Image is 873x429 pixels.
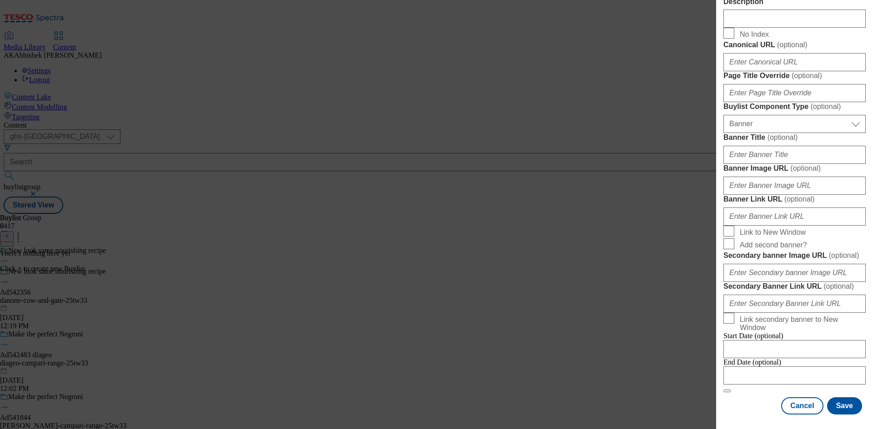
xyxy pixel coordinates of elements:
input: Enter Description [723,10,866,28]
span: ( optional ) [790,164,821,172]
button: Cancel [781,397,823,414]
span: No Index [740,30,769,39]
input: Enter Date [723,366,866,385]
span: ( optional ) [777,41,808,49]
label: Banner Image URL [723,164,866,173]
span: Link secondary banner to New Window [740,316,862,332]
label: Buylist Component Type [723,102,866,111]
label: Canonical URL [723,40,866,49]
input: Enter Secondary banner Image URL [723,264,866,282]
label: Secondary banner Image URL [723,251,866,260]
input: Enter Page Title Override [723,84,866,102]
span: Link to New Window [740,228,806,237]
label: Page Title Override [723,71,866,80]
span: ( optional ) [823,282,854,290]
span: ( optional ) [784,195,815,203]
span: Start Date (optional) [723,332,783,340]
label: Banner Title [723,133,866,142]
span: Add second banner? [740,241,807,249]
span: End Date (optional) [723,358,781,366]
label: Banner Link URL [723,195,866,204]
button: Save [827,397,862,414]
label: Secondary Banner Link URL [723,282,866,291]
span: ( optional ) [792,72,822,79]
input: Enter Secondary Banner Link URL [723,295,866,313]
span: ( optional ) [829,251,859,259]
input: Enter Banner Title [723,146,866,164]
input: Enter Canonical URL [723,53,866,71]
span: ( optional ) [768,133,798,141]
input: Enter Banner Link URL [723,207,866,226]
input: Enter Banner Image URL [723,177,866,195]
input: Enter Date [723,340,866,358]
span: ( optional ) [811,103,841,110]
